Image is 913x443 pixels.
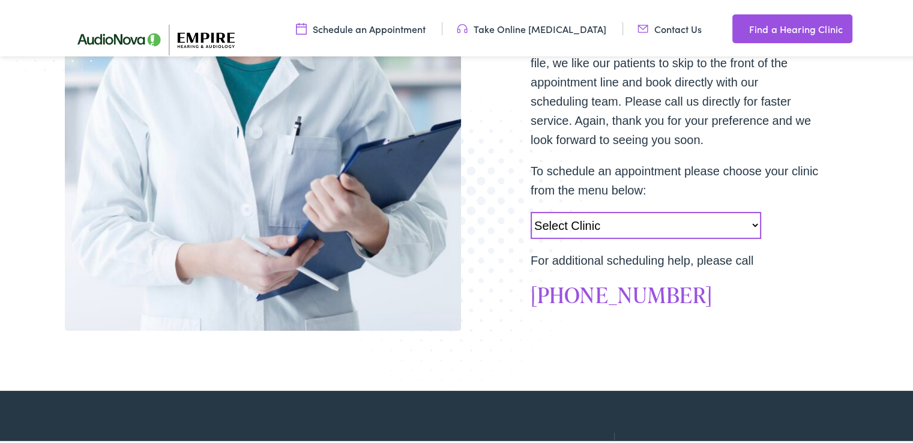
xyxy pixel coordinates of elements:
img: utility icon [457,20,468,33]
img: utility icon [732,19,743,34]
a: Take Online [MEDICAL_DATA] [457,20,606,33]
img: utility icon [637,20,648,33]
a: [PHONE_NUMBER] [531,277,713,307]
img: Bottom portion of a graphic image with a halftone pattern, adding to the site's aesthetic appeal. [303,86,619,413]
p: To schedule an appointment please choose your clinic from the menu below: [531,159,819,197]
a: Schedule an Appointment [296,20,426,33]
p: For additional scheduling help, please call [531,249,819,268]
a: Contact Us [637,20,702,33]
img: utility icon [296,20,307,33]
a: Find a Hearing Clinic [732,12,852,41]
